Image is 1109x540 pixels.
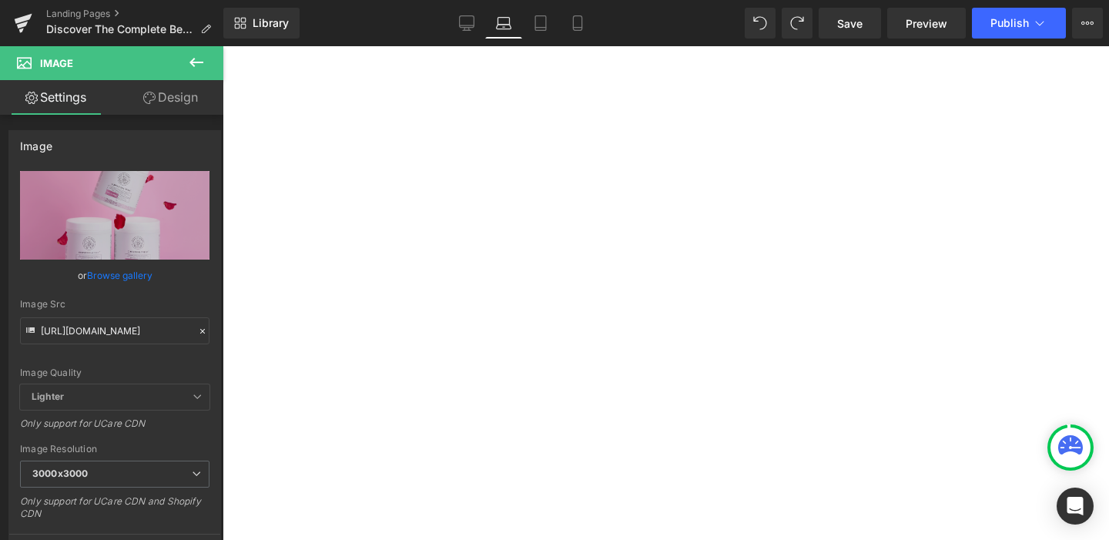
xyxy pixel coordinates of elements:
div: Image Quality [20,367,209,378]
span: Discover The Complete Belly Reset [46,23,194,35]
a: New Library [223,8,300,39]
a: Design [115,80,226,115]
a: Preview [887,8,966,39]
input: Link [20,317,209,344]
div: Only support for UCare CDN [20,418,209,440]
button: More [1072,8,1103,39]
div: Open Intercom Messenger [1057,488,1094,525]
b: 3000x3000 [32,468,88,479]
a: Mobile [559,8,596,39]
a: Tablet [522,8,559,39]
div: Image Resolution [20,444,209,454]
span: Preview [906,15,947,32]
span: Save [837,15,863,32]
span: Publish [990,17,1029,29]
a: Landing Pages [46,8,223,20]
span: Library [253,16,289,30]
button: Publish [972,8,1066,39]
div: Only support for UCare CDN and Shopify CDN [20,495,209,530]
div: Image Src [20,299,209,310]
div: Image [20,131,52,153]
a: Desktop [448,8,485,39]
span: Image [40,57,73,69]
div: or [20,267,209,283]
button: Redo [782,8,812,39]
a: Laptop [485,8,522,39]
button: Undo [745,8,776,39]
b: Lighter [32,391,64,402]
a: Browse gallery [87,262,152,289]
